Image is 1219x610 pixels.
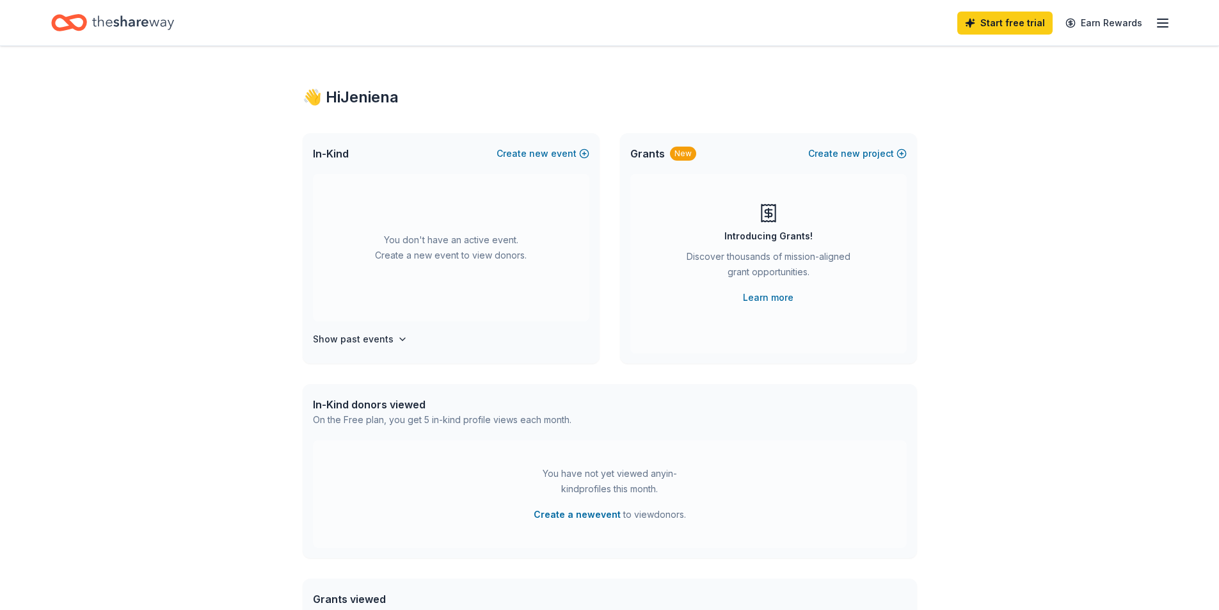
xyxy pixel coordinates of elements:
[670,147,696,161] div: New
[529,146,548,161] span: new
[313,174,589,321] div: You don't have an active event. Create a new event to view donors.
[313,332,408,347] button: Show past events
[313,146,349,161] span: In-Kind
[51,8,174,38] a: Home
[1058,12,1150,35] a: Earn Rewards
[313,397,571,412] div: In-Kind donors viewed
[957,12,1053,35] a: Start free trial
[681,249,856,285] div: Discover thousands of mission-aligned grant opportunities.
[743,290,793,305] a: Learn more
[313,591,564,607] div: Grants viewed
[313,332,394,347] h4: Show past events
[724,229,813,244] div: Introducing Grants!
[530,466,690,497] div: You have not yet viewed any in-kind profiles this month.
[630,146,665,161] span: Grants
[534,507,621,522] button: Create a newevent
[808,146,907,161] button: Createnewproject
[534,507,686,522] span: to view donors .
[841,146,860,161] span: new
[313,412,571,428] div: On the Free plan, you get 5 in-kind profile views each month.
[497,146,589,161] button: Createnewevent
[303,87,917,108] div: 👋 Hi Jeniena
